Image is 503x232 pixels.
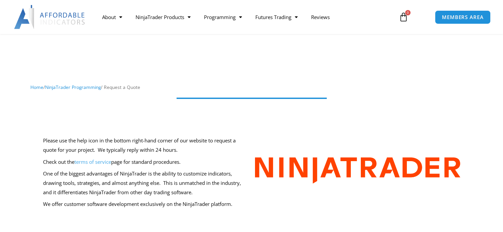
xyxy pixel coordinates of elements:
a: 0 [389,7,418,27]
a: Futures Trading [249,9,304,25]
img: NinjaTrader Wordmark color RGB | Affordable Indicators – NinjaTrader [255,157,460,184]
p: We offer customer software development exclusively on the NinjaTrader platform. [43,200,248,209]
a: Reviews [304,9,336,25]
a: NinjaTrader Products [129,9,197,25]
a: terms of service [74,158,111,165]
p: Check out the page for standard procedures. [43,157,248,167]
a: NinjaTrader Programming [45,84,101,90]
a: Programming [197,9,249,25]
a: Home [30,84,43,90]
span: 0 [405,10,411,15]
a: About [95,9,129,25]
img: LogoAI | Affordable Indicators – NinjaTrader [14,5,86,29]
nav: Breadcrumb [30,83,473,92]
nav: Menu [95,9,392,25]
span: MEMBERS AREA [442,15,484,20]
p: One of the biggest advantages of NinjaTrader is the ability to customize indicators, drawing tool... [43,169,248,197]
a: MEMBERS AREA [435,10,491,24]
p: Please use the help icon in the bottom right-hand corner of our website to request a quote for yo... [43,136,248,155]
